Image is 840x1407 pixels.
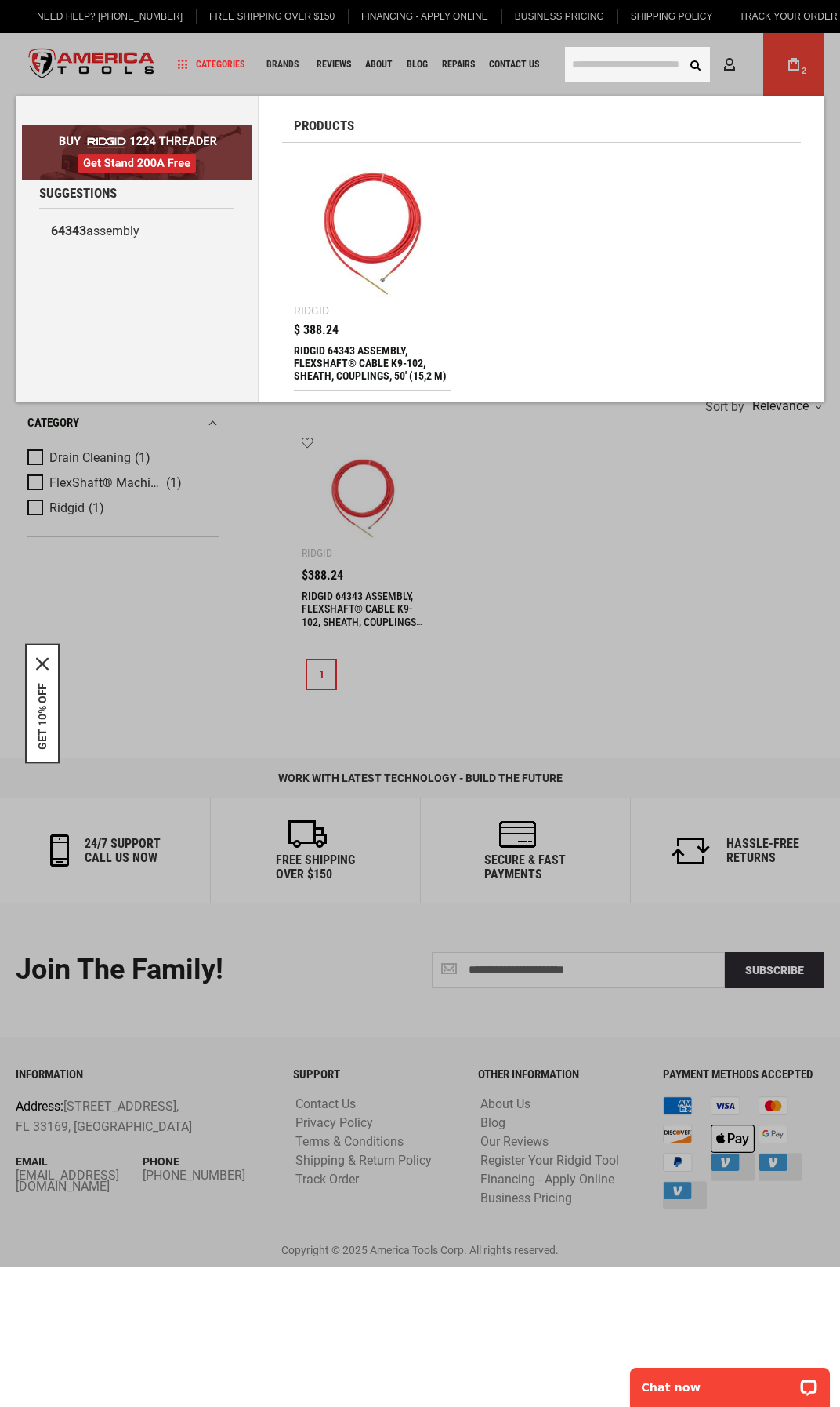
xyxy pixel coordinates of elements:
[294,324,339,336] span: $ 388.24
[178,59,244,70] span: Categories
[22,125,252,137] a: BOGO: Buy RIDGID® 1224 Threader, Get Stand 200A Free!
[302,162,444,304] img: RIDGID 64343 ASSEMBLY, FLEXSHAFT® CABLE K9-102, SHEATH, COUPLINGS, 50' (15,2 M)
[259,54,306,75] a: Brands
[39,187,117,200] span: Suggestions
[294,119,354,133] span: Products
[294,155,451,390] a: RIDGID 64343 ASSEMBLY, FLEXSHAFT® CABLE K9-102, SHEATH, COUPLINGS, 50' (15,2 M) Ridgid $ 388.24 R...
[294,305,329,316] div: Ridgid
[39,216,234,246] a: 64343assembly
[266,60,299,69] span: Brands
[22,125,252,180] img: BOGO: Buy RIDGID® 1224 Threader, Get Stand 200A Free!
[51,224,86,238] b: 64343
[620,1358,840,1407] iframe: LiveChat chat widget
[36,658,49,671] svg: close icon
[171,54,252,75] a: Categories
[294,344,451,382] div: RIDGID 64343 ASSEMBLY, FLEXSHAFT® CABLE K9-102, SHEATH, COUPLINGS, 50' (15,2 M)
[36,683,49,750] button: GET 10% OFF
[680,49,710,79] button: Search
[36,658,49,671] button: Close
